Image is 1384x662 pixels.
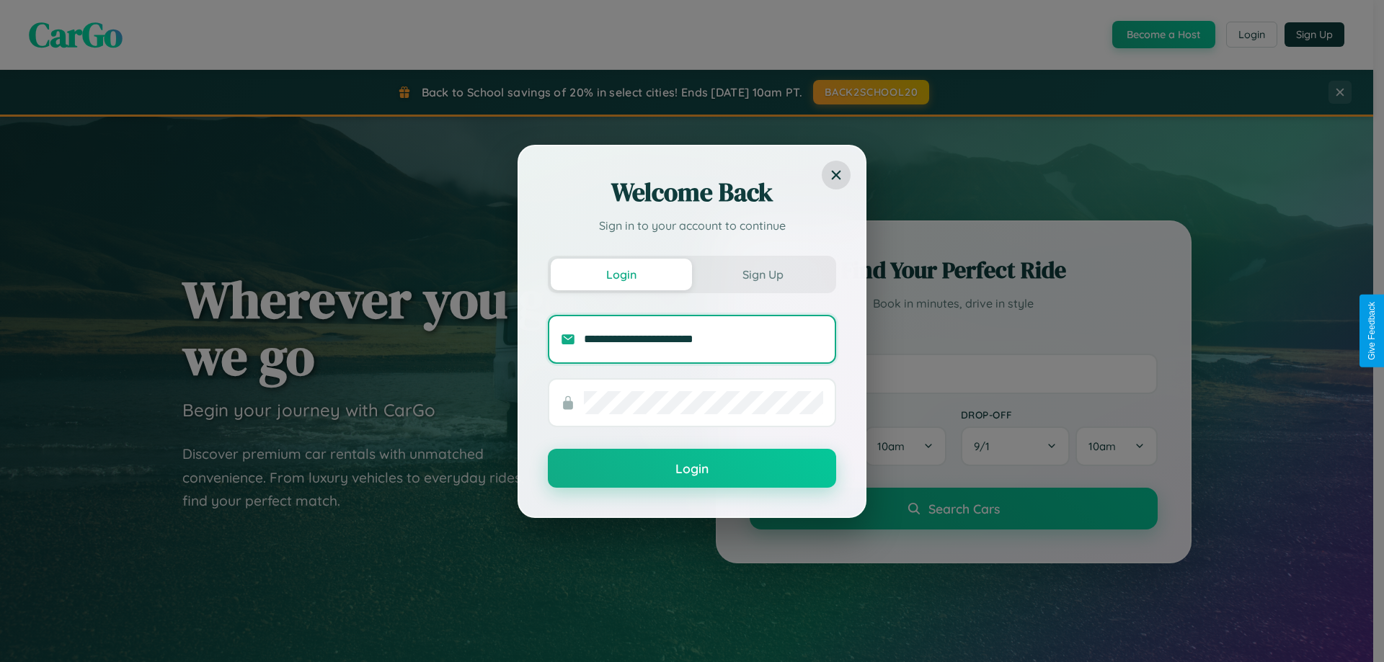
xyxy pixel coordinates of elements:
[548,449,836,488] button: Login
[1367,302,1377,360] div: Give Feedback
[692,259,833,290] button: Sign Up
[551,259,692,290] button: Login
[548,217,836,234] p: Sign in to your account to continue
[548,175,836,210] h2: Welcome Back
